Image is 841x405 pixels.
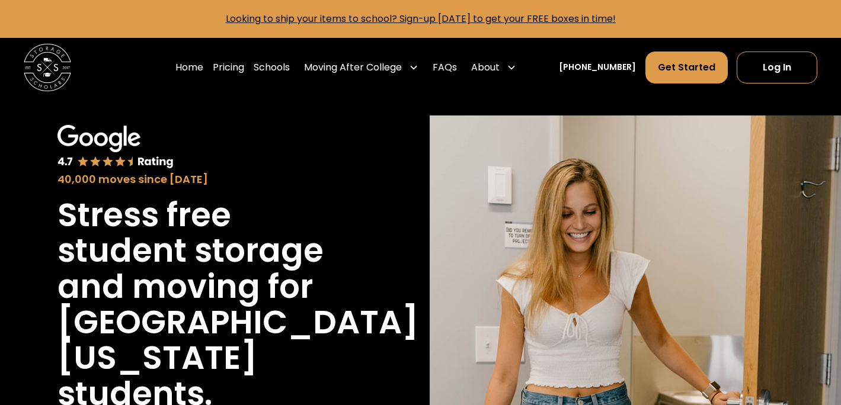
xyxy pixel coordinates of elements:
[645,52,728,83] a: Get Started
[226,12,616,25] a: Looking to ship your items to school? Sign-up [DATE] to get your FREE boxes in time!
[466,51,521,84] div: About
[433,51,457,84] a: FAQs
[57,197,353,304] h1: Stress free student storage and moving for
[304,60,402,75] div: Moving After College
[299,51,423,84] div: Moving After College
[737,52,817,83] a: Log In
[57,304,418,376] h1: [GEOGRAPHIC_DATA][US_STATE]
[254,51,290,84] a: Schools
[471,60,500,75] div: About
[57,125,173,169] img: Google 4.7 star rating
[57,172,353,188] div: 40,000 moves since [DATE]
[213,51,244,84] a: Pricing
[24,44,71,91] img: Storage Scholars main logo
[559,61,636,73] a: [PHONE_NUMBER]
[175,51,203,84] a: Home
